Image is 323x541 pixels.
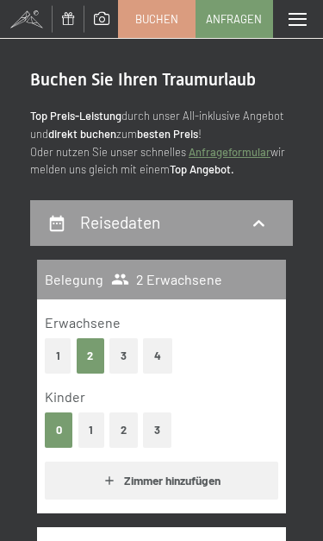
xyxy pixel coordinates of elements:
[45,388,85,405] span: Kinder
[189,145,270,159] a: Anfrageformular
[111,270,222,289] span: 2 Erwachsene
[109,412,138,448] button: 2
[77,338,105,374] button: 2
[45,338,71,374] button: 1
[119,1,195,37] a: Buchen
[143,412,171,448] button: 3
[48,127,116,141] strong: direkt buchen
[30,109,121,123] strong: Top Preis-Leistung
[206,11,262,27] span: Anfragen
[170,162,234,176] strong: Top Angebot.
[30,107,293,179] p: durch unser All-inklusive Angebot und zum ! Oder nutzen Sie unser schnelles wir melden uns gleich...
[78,412,105,448] button: 1
[196,1,272,37] a: Anfragen
[137,127,198,141] strong: besten Preis
[80,212,160,232] h2: Reisedaten
[109,338,138,374] button: 3
[45,412,73,448] button: 0
[135,11,178,27] span: Buchen
[45,462,279,500] button: Zimmer hinzufügen
[30,69,256,90] span: Buchen Sie Ihren Traumurlaub
[143,338,172,374] button: 4
[45,314,121,330] span: Erwachsene
[45,270,103,289] h3: Belegung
